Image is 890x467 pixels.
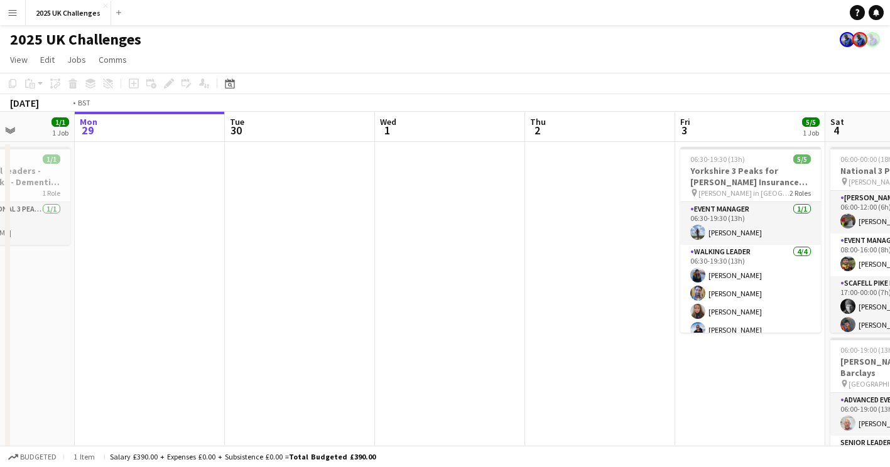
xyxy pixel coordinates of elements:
button: 2025 UK Challenges [26,1,111,25]
h1: 2025 UK Challenges [10,30,141,49]
a: View [5,51,33,68]
button: Budgeted [6,450,58,464]
span: View [10,54,28,65]
span: Jobs [67,54,86,65]
div: BST [78,98,90,107]
span: Total Budgeted £390.00 [289,452,376,461]
app-user-avatar: Andy Baker [840,32,855,47]
span: Comms [99,54,127,65]
span: Budgeted [20,453,57,461]
app-user-avatar: Andy Baker [852,32,867,47]
a: Edit [35,51,60,68]
span: 1 item [69,452,99,461]
span: Edit [40,54,55,65]
a: Comms [94,51,132,68]
a: Jobs [62,51,91,68]
div: Salary £390.00 + Expenses £0.00 + Subsistence £0.00 = [110,452,376,461]
app-user-avatar: Andy Baker [865,32,880,47]
div: [DATE] [10,97,39,109]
